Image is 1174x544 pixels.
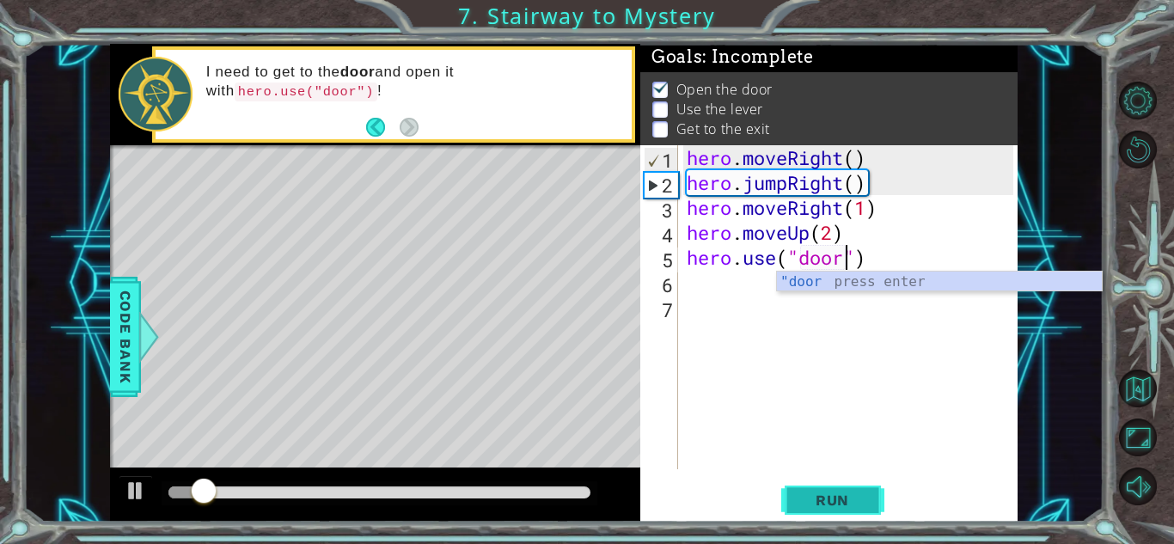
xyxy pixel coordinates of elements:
[400,118,419,137] button: Next
[644,223,678,248] div: 4
[644,272,678,297] div: 6
[644,297,678,322] div: 7
[645,148,678,173] div: 1
[366,118,400,137] button: Back
[651,46,814,68] span: Goals
[798,492,866,509] span: Run
[676,80,773,99] p: Open the door
[781,481,884,519] button: Shift+Enter: Run current code.
[644,198,678,223] div: 3
[1119,419,1157,456] button: Maximize Browser
[676,100,763,119] p: Use the lever
[1122,364,1174,413] a: Back to Map
[112,284,139,389] span: Code Bank
[235,83,377,101] code: hero.use("door")
[119,475,153,510] button: Ctrl + P: Play
[676,119,770,138] p: Get to the exit
[652,80,670,94] img: Check mark for checkbox
[206,63,620,101] p: I need to get to the and open it with !
[1119,131,1157,168] button: Restart Level
[702,46,813,67] span: : Incomplete
[1119,468,1157,505] button: Mute
[1119,82,1157,119] button: Level Options
[340,64,376,80] strong: door
[645,173,678,198] div: 2
[644,248,678,272] div: 5
[1119,370,1157,407] button: Back to Map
